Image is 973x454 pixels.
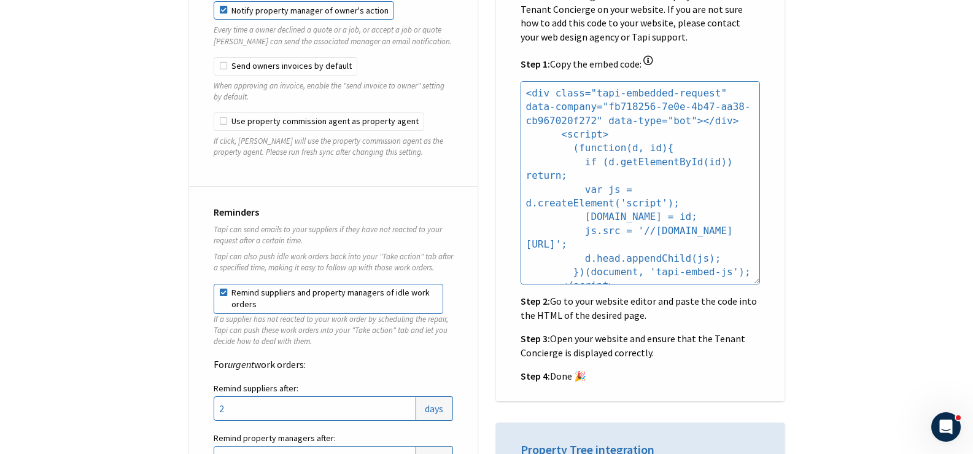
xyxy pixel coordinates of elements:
iframe: Intercom live chat [931,412,961,442]
em: urgent [228,358,254,370]
label: Remind suppliers and property managers of idle work orders [214,284,443,315]
p: For work orders: [214,358,453,371]
label: Remind property managers after: [214,431,453,446]
p: Every time a owner declined a quote or a job, or accept a job or quote [PERSON_NAME] can send the... [214,25,453,47]
textarea: <div class="tapi-embedded-request" data-company="fb718256-7e0e-4b47-aa38-cb967020f272" data-type=... [521,81,760,284]
p: Copy the embed code: [521,53,760,71]
strong: Step 4: [521,370,550,382]
span: days [416,396,453,421]
label: Remind suppliers after: [214,381,453,396]
p: Tapi can also push idle work orders back into your "Take action" tab after a specified time, maki... [214,251,453,273]
strong: Step 2: [521,295,550,307]
p: If a supplier has not reacted to your work order by scheduling the repair, Tapi can push these wo... [214,314,453,348]
p: Tapi can send emails to your suppliers if they have not reacted to your request after a certain t... [214,224,453,246]
label: Notify property manager of owner's action [214,1,394,20]
strong: Step 1: [521,58,550,70]
p: If click, [PERSON_NAME] will use the property commission agent as the property agent. Please run ... [214,136,453,158]
strong: Step 3: [521,332,550,345]
label: Send owners invoices by default [214,57,357,76]
p: Go to your website editor and paste the code into the HTML of the desired page. [521,294,760,322]
p: When approving an invoice, enable the "send invoice to owner" setting by default. [214,80,453,103]
p: Open your website and ensure that the Tenant Concierge is displayed correctly. [521,332,760,359]
strong: Reminders [214,206,259,218]
p: Done 🎉 [521,369,760,383]
label: Use property commission agent as property agent [214,112,424,131]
